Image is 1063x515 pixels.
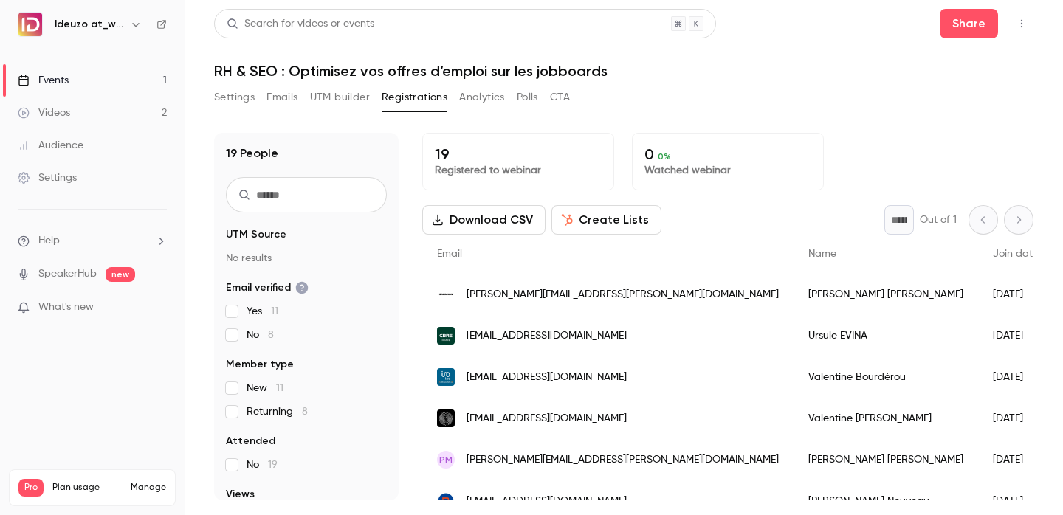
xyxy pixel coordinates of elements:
span: Email [437,249,462,259]
div: Valentine Bourdérou [794,356,978,398]
span: Email verified [226,280,309,295]
div: [DATE] [978,356,1053,398]
p: No results [226,251,387,266]
button: Analytics [459,86,505,109]
p: Registered to webinar [435,163,602,178]
button: Download CSV [422,205,546,235]
h1: RH & SEO : Optimisez vos offres d’emploi sur les jobboards [214,62,1033,80]
span: 11 [276,383,283,393]
span: Help [38,233,60,249]
span: new [106,267,135,282]
img: salomon.com [437,286,455,303]
span: Plan usage [52,482,122,494]
span: Returning [247,404,308,419]
span: [PERSON_NAME][EMAIL_ADDRESS][PERSON_NAME][DOMAIN_NAME] [467,452,779,468]
div: Events [18,73,69,88]
img: iadinternational.com [437,368,455,386]
span: No [247,457,278,472]
div: [PERSON_NAME] [PERSON_NAME] [794,439,978,480]
button: UTM builder [310,86,370,109]
button: CTA [550,86,570,109]
span: Member type [226,357,294,372]
span: Attended [226,434,275,449]
span: Yes [247,304,278,319]
div: Videos [18,106,70,120]
h1: 19 People [226,145,278,162]
span: 19 [268,460,278,470]
span: [PERSON_NAME][EMAIL_ADDRESS][PERSON_NAME][DOMAIN_NAME] [467,287,779,303]
img: dupessey.com [437,492,455,510]
div: Search for videos or events [227,16,374,32]
button: Create Lists [551,205,661,235]
h6: Ideuzo at_work [55,17,124,32]
span: No [247,328,274,342]
div: Audience [18,138,83,153]
p: 0 [644,145,811,163]
span: What's new [38,300,94,315]
div: [PERSON_NAME] [PERSON_NAME] [794,274,978,315]
a: SpeakerHub [38,266,97,282]
span: Views [226,487,255,502]
span: Join date [993,249,1039,259]
span: [EMAIL_ADDRESS][DOMAIN_NAME] [467,328,627,344]
img: cbre.fr [437,327,455,345]
span: 0 % [658,151,671,162]
div: Ursule EVINA [794,315,978,356]
span: 11 [271,306,278,317]
button: Emails [266,86,297,109]
div: [DATE] [978,315,1053,356]
span: New [247,381,283,395]
div: Valentine [PERSON_NAME] [794,398,978,439]
p: 19 [435,145,602,163]
p: Watched webinar [644,163,811,178]
span: 8 [268,330,274,340]
span: [EMAIL_ADDRESS][DOMAIN_NAME] [467,370,627,385]
span: 8 [302,407,308,417]
p: Out of 1 [920,212,957,227]
iframe: Noticeable Trigger [149,301,167,314]
span: [EMAIL_ADDRESS][DOMAIN_NAME] [467,411,627,426]
div: [DATE] [978,439,1053,480]
span: Pro [18,479,44,497]
button: Settings [214,86,255,109]
a: Manage [131,482,166,494]
div: [DATE] [978,274,1053,315]
button: Share [940,9,998,38]
button: Registrations [382,86,447,109]
img: sight.consulting [437,409,455,427]
span: PM [439,453,453,466]
li: help-dropdown-opener [18,233,167,249]
span: Name [808,249,836,259]
div: Settings [18,170,77,185]
img: Ideuzo at_work [18,13,42,36]
div: [DATE] [978,398,1053,439]
span: [EMAIL_ADDRESS][DOMAIN_NAME] [467,494,627,509]
span: UTM Source [226,227,286,242]
button: Polls [517,86,538,109]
